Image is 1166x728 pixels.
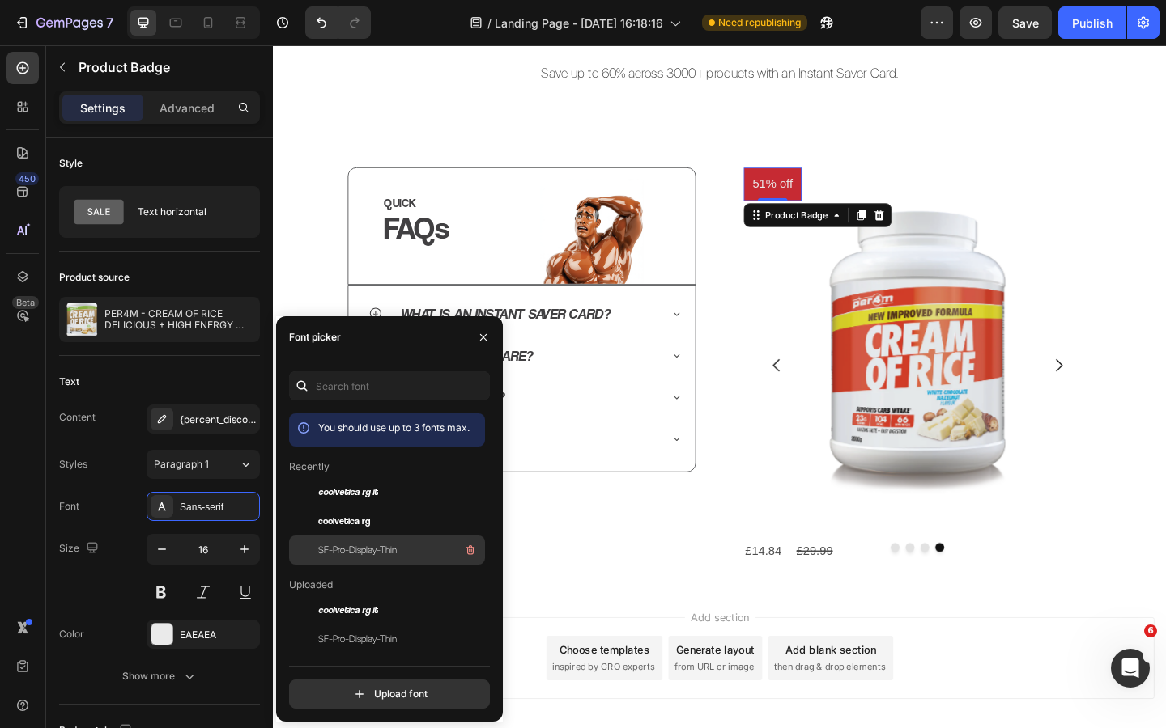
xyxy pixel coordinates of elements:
[318,485,378,499] span: coolvetica rg it
[832,325,878,370] button: Carousel Next Arrow
[180,413,256,427] div: {percent_discount} off
[718,15,801,30] span: Need republishing
[526,325,571,370] button: Carousel Back Arrow
[1072,15,1113,32] div: Publish
[59,499,79,514] div: Font
[672,541,682,551] button: Dot
[59,457,87,472] div: Styles
[59,270,130,285] div: Product source
[180,628,256,642] div: EAEAEA
[59,662,260,691] button: Show more
[180,500,256,514] div: Sans-serif
[6,6,121,39] button: 7
[106,13,113,32] p: 7
[1012,16,1039,30] span: Save
[351,686,428,702] div: Upload font
[721,541,730,551] button: Dot
[1058,6,1126,39] button: Publish
[513,133,892,511] a: PER4M - CREAM OF RICE DELICIOUS + HIGH ENERGY CARBOHYDRATE MIX
[59,538,102,560] div: Size
[59,375,79,389] div: Text
[138,193,236,231] div: Text horizontal
[289,371,490,400] input: Search font
[545,669,666,684] span: then drag & drop elements
[104,308,253,331] p: PER4M - CREAM OF RICE DELICIOUS + HIGH ENERGY CARBOHYDRATE MIX
[568,537,611,564] div: £29.99
[318,543,397,557] span: SF-Pro-Display-Thin
[304,669,415,684] span: inspired by CRO experts
[318,421,470,434] span: You should use up to 3 fonts max.
[436,669,523,684] span: from URL or image
[147,450,260,479] button: Paragraph 1
[688,541,698,551] button: Dot
[1144,624,1157,637] span: 6
[533,177,607,192] div: Product Badge
[305,6,371,39] div: Undo/Redo
[487,15,492,32] span: /
[160,99,215,116] p: Advanced
[1111,649,1150,688] iframe: Intercom live chat
[273,45,1166,728] iframe: Design area
[318,514,370,528] span: coolvetica rg
[318,603,378,617] span: coolvetica rg it
[80,99,126,116] p: Settings
[289,459,330,474] p: Recently
[154,457,209,472] span: Paragraph 1
[289,679,490,709] button: Upload font
[312,649,410,666] div: Choose templates
[289,330,341,345] div: Font picker
[557,649,656,666] div: Add blank section
[513,537,555,564] div: £14.84
[495,15,663,32] span: Landing Page - [DATE] 16:18:16
[15,172,39,185] div: 450
[59,410,96,425] div: Content
[59,156,83,171] div: Style
[439,649,524,666] div: Generate layout
[513,133,576,169] pre: 51% off
[79,57,253,77] p: Product Badge
[59,627,84,641] div: Color
[318,632,397,646] span: SF-Pro-Display-Thin
[12,296,39,309] div: Beta
[122,668,198,684] div: Show more
[998,6,1052,39] button: Save
[448,613,525,630] span: Add section
[66,303,98,336] img: product feature img
[704,541,714,551] button: Dot
[289,578,333,592] p: Uploaded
